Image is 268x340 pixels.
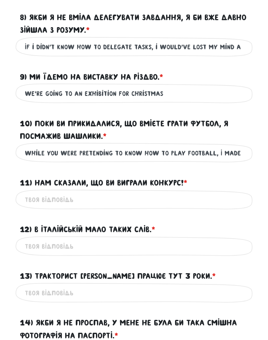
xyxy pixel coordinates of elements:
[25,40,243,55] input: Твоя відповідь
[20,71,163,83] label: 9) Ми їдемо на виставку на Різдво.
[25,146,243,160] input: Твоя відповідь
[25,192,243,207] input: Твоя відповідь
[25,239,243,254] input: Твоя відповідь
[25,286,243,301] input: Твоя відповідь
[20,117,248,143] label: 10) Поки ви прикидалися, що вмієте грати футбол, я посмажив шашлики.
[20,11,248,37] label: 8) Якби я не вміла делегувати завдання, я би вже давно зійшла з розуму.
[20,177,187,189] label: 11) Нам сказали, що ви виграли конкурс!
[20,223,155,236] label: 12) В італійській мало таких слів.
[20,270,216,282] label: 13) Тракторист [PERSON_NAME] працює тут 3 роки.
[25,86,243,101] input: Твоя відповідь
